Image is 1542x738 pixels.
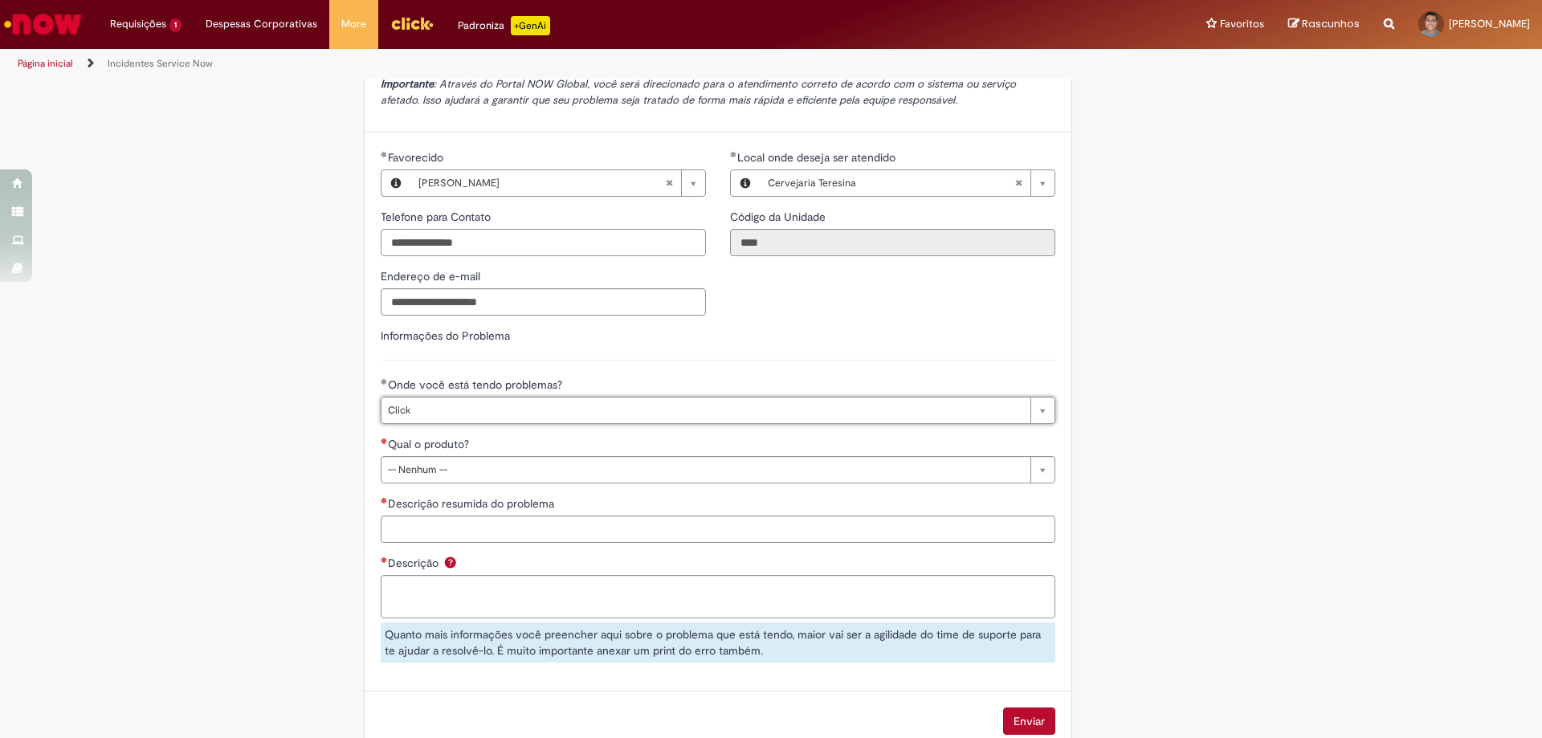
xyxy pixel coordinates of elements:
span: Descrição [388,556,442,570]
span: Favoritos [1220,16,1264,32]
abbr: Limpar campo Favorecido [657,170,681,196]
span: Onde você está tendo problemas? [388,377,565,392]
span: Favorecido, Thiago Soares Borges Da Silva [388,150,447,165]
span: Ajuda para Descrição [441,556,460,569]
span: 1 [169,18,182,32]
span: Necessários [381,497,388,504]
label: Informações do Problema [381,328,510,343]
input: Telefone para Contato [381,229,706,256]
span: Endereço de e-mail [381,269,483,283]
span: Somente leitura - Código da Unidade [730,210,829,224]
textarea: Descrição [381,575,1055,618]
span: Cervejaria Teresina [768,170,1014,196]
img: ServiceNow [2,8,84,40]
a: Página inicial [18,57,73,70]
span: Obrigatório Preenchido [381,151,388,157]
span: Rascunhos [1302,16,1360,31]
span: Descrição resumida do problema [388,496,557,511]
img: click_logo_yellow_360x200.png [390,11,434,35]
a: Incidentes Service Now [108,57,213,70]
div: Quanto mais informações você preencher aqui sobre o problema que está tendo, maior vai ser a agil... [381,622,1055,663]
a: Rascunhos [1288,17,1360,32]
p: +GenAi [511,16,550,35]
button: Enviar [1003,707,1055,735]
input: Descrição resumida do problema [381,516,1055,543]
span: Necessários [381,557,388,563]
span: Obrigatório Preenchido [381,378,388,385]
button: Local onde deseja ser atendido, Visualizar este registro Cervejaria Teresina [731,170,760,196]
span: Requisições [110,16,166,32]
span: More [341,16,366,32]
a: [PERSON_NAME]Limpar campo Favorecido [410,170,705,196]
span: [PERSON_NAME] [1449,17,1530,31]
span: Telefone para Contato [381,210,494,224]
a: Cervejaria TeresinaLimpar campo Local onde deseja ser atendido [760,170,1055,196]
span: Necessários - Local onde deseja ser atendido [737,150,899,165]
strong: Importante [381,77,434,91]
span: Obrigatório Preenchido [730,151,737,157]
span: Qual o produto? [388,437,472,451]
span: Despesas Corporativas [206,16,317,32]
abbr: Limpar campo Local onde deseja ser atendido [1006,170,1030,196]
label: Somente leitura - Código da Unidade [730,209,829,225]
input: Código da Unidade [730,229,1055,256]
ul: Trilhas de página [12,49,1016,79]
button: Favorecido, Visualizar este registro Thiago Soares Borges Da Silva [381,170,410,196]
span: [PERSON_NAME] [418,170,665,196]
span: Necessários [381,438,388,444]
input: Endereço de e-mail [381,288,706,316]
span: -- Nenhum -- [388,457,1022,483]
span: Click [388,398,1022,423]
div: Padroniza [458,16,550,35]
